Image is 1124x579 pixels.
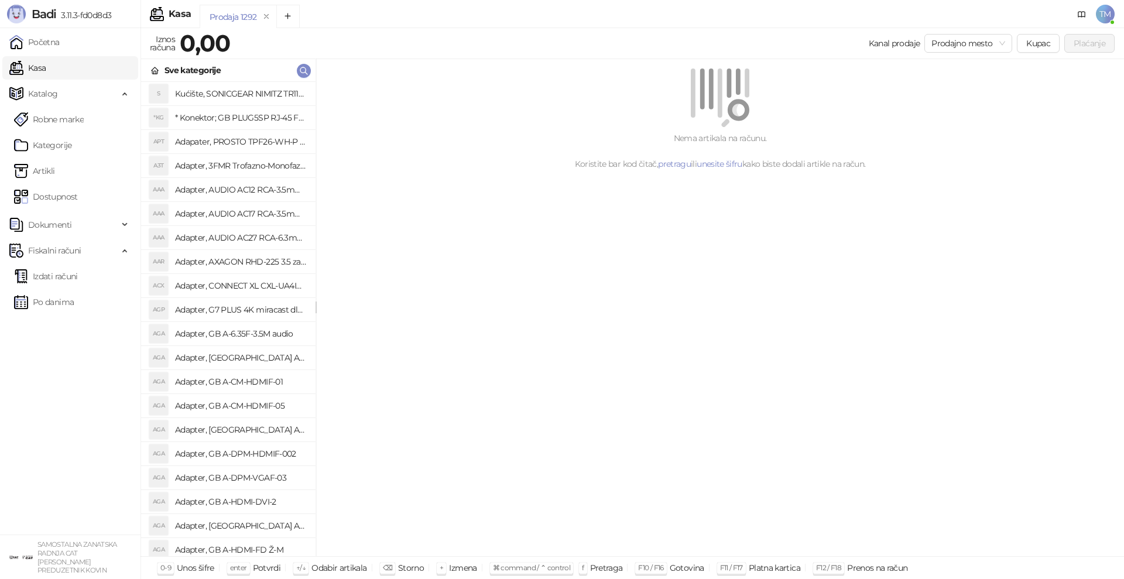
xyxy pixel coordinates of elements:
[149,132,168,151] div: APT
[1072,5,1091,23] a: Dokumentacija
[149,204,168,223] div: AAA
[14,159,55,183] a: ArtikliArtikli
[175,492,306,511] h4: Adapter, GB A-HDMI-DVI-2
[276,5,300,28] button: Add tab
[175,348,306,367] h4: Adapter, [GEOGRAPHIC_DATA] A-AC-UKEU-001 UK na EU 7.5A
[175,444,306,463] h4: Adapter, GB A-DPM-HDMIF-002
[149,252,168,271] div: AAR
[493,563,571,572] span: ⌘ command / ⌃ control
[1064,34,1115,53] button: Plaćanje
[14,290,74,314] a: Po danima
[638,563,663,572] span: F10 / F16
[449,560,477,575] div: Izmena
[697,159,742,169] a: unesite šifru
[311,560,366,575] div: Odabir artikala
[749,560,800,575] div: Platna kartica
[1017,34,1060,53] button: Kupac
[9,56,46,80] a: Kasa
[149,84,168,103] div: S
[931,35,1005,52] span: Prodajno mesto
[149,444,168,463] div: AGA
[175,84,306,103] h4: Kućište, SONICGEAR NIMITZ TR1100 belo BEZ napajanja
[847,560,907,575] div: Prenos na račun
[149,156,168,175] div: A3T
[175,228,306,247] h4: Adapter, AUDIO AC27 RCA-6.3mm stereo
[149,396,168,415] div: AGA
[14,185,78,208] a: Dostupnost
[175,252,306,271] h4: Adapter, AXAGON RHD-225 3.5 za 2x2.5
[149,540,168,559] div: AGA
[149,468,168,487] div: AGA
[175,300,306,319] h4: Adapter, G7 PLUS 4K miracast dlna airplay za TV
[149,324,168,343] div: AGA
[9,546,33,569] img: 64x64-companyLogo-ae27db6e-dfce-48a1-b68e-83471bd1bffd.png
[330,132,1110,170] div: Nema artikala na računu. Koristite bar kod čitač, ili kako biste dodali artikle na račun.
[149,228,168,247] div: AAA
[175,420,306,439] h4: Adapter, [GEOGRAPHIC_DATA] A-CMU3-LAN-05 hub
[175,276,306,295] h4: Adapter, CONNECT XL CXL-UA4IN1 putni univerzalni
[14,108,84,131] a: Robne marke
[210,11,256,23] div: Prodaja 1292
[28,239,81,262] span: Fiskalni računi
[175,396,306,415] h4: Adapter, GB A-CM-HDMIF-05
[169,9,191,19] div: Kasa
[9,30,60,54] a: Početna
[383,563,392,572] span: ⌫
[14,265,78,288] a: Izdati računi
[175,180,306,199] h4: Adapter, AUDIO AC12 RCA-3.5mm mono
[230,563,247,572] span: enter
[149,300,168,319] div: AGP
[175,516,306,535] h4: Adapter, [GEOGRAPHIC_DATA] A-HDMI-FC Ž-M
[165,64,221,77] div: Sve kategorije
[56,10,111,20] span: 3.11.3-fd0d8d3
[670,560,704,575] div: Gotovina
[869,37,920,50] div: Kanal prodaje
[28,82,58,105] span: Katalog
[175,468,306,487] h4: Adapter, GB A-DPM-VGAF-03
[398,560,424,575] div: Storno
[1096,5,1115,23] span: TM
[148,32,177,55] div: Iznos računa
[149,348,168,367] div: AGA
[37,540,117,574] small: SAMOSTALNA ZANATSKA RADNJA CAT [PERSON_NAME] PREDUZETNIK KOVIN
[175,372,306,391] h4: Adapter, GB A-CM-HDMIF-01
[175,540,306,559] h4: Adapter, GB A-HDMI-FD Ž-M
[7,5,26,23] img: Logo
[28,213,71,237] span: Dokumenti
[582,563,584,572] span: f
[816,563,841,572] span: F12 / F18
[180,29,230,57] strong: 0,00
[658,159,691,169] a: pretragu
[175,156,306,175] h4: Adapter, 3FMR Trofazno-Monofazni
[253,560,281,575] div: Potvrdi
[590,560,623,575] div: Pretraga
[149,372,168,391] div: AGA
[149,276,168,295] div: ACX
[175,324,306,343] h4: Adapter, GB A-6.35F-3.5M audio
[149,420,168,439] div: AGA
[160,563,171,572] span: 0-9
[720,563,743,572] span: F11 / F17
[175,132,306,151] h4: Adapater, PROSTO TPF26-WH-P razdelnik
[175,108,306,127] h4: * Konektor; GB PLUG5SP RJ-45 FTP Kat.5
[32,7,56,21] span: Badi
[175,204,306,223] h4: Adapter, AUDIO AC17 RCA-3.5mm stereo
[296,563,306,572] span: ↑/↓
[440,563,443,572] span: +
[149,516,168,535] div: AGA
[149,180,168,199] div: AAA
[149,492,168,511] div: AGA
[259,12,274,22] button: remove
[14,133,72,157] a: Kategorije
[177,560,214,575] div: Unos šifre
[141,82,316,556] div: grid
